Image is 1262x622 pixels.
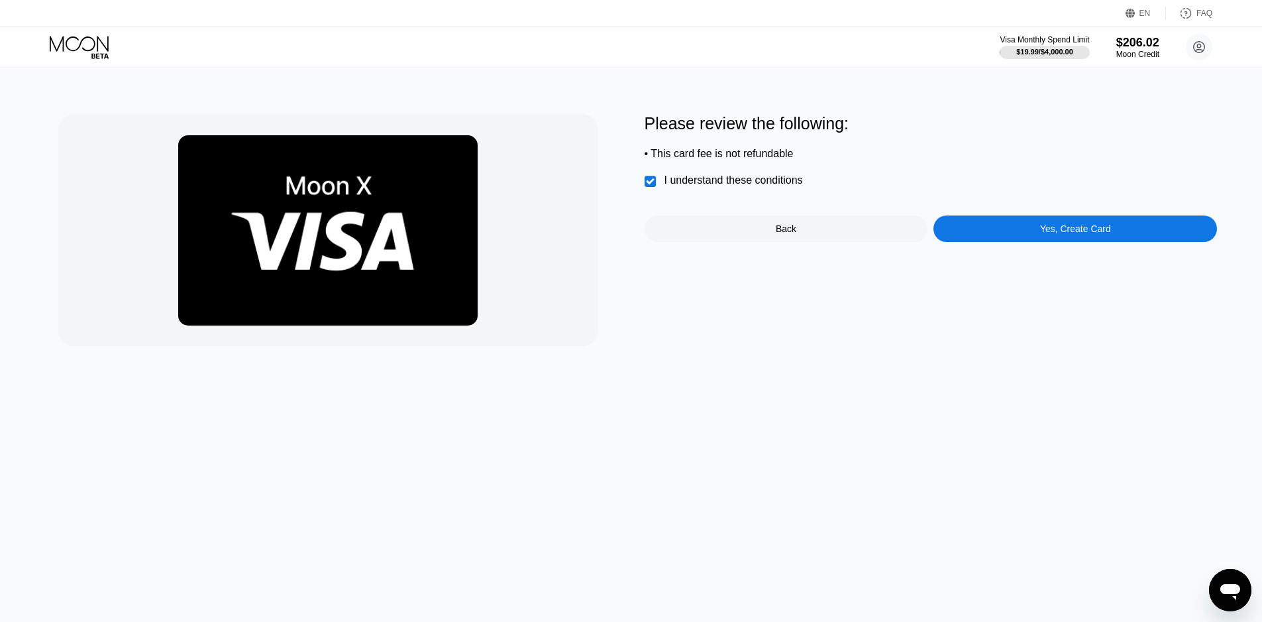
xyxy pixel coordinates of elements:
[1196,9,1212,18] div: FAQ
[933,216,1217,242] div: Yes, Create Card
[645,148,1218,160] div: • This card fee is not refundable
[1166,7,1212,20] div: FAQ
[1116,50,1159,59] div: Moon Credit
[1126,7,1166,20] div: EN
[1116,36,1159,59] div: $206.02Moon Credit
[776,223,796,234] div: Back
[645,216,928,242] div: Back
[1116,36,1159,50] div: $206.02
[1016,48,1073,56] div: $19.99 / $4,000.00
[1000,35,1089,59] div: Visa Monthly Spend Limit$19.99/$4,000.00
[1040,223,1111,234] div: Yes, Create Card
[664,174,803,186] div: I understand these conditions
[1000,35,1089,44] div: Visa Monthly Spend Limit
[645,114,1218,133] div: Please review the following:
[1209,569,1251,611] iframe: Button to launch messaging window
[645,175,658,188] div: 
[1139,9,1151,18] div: EN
